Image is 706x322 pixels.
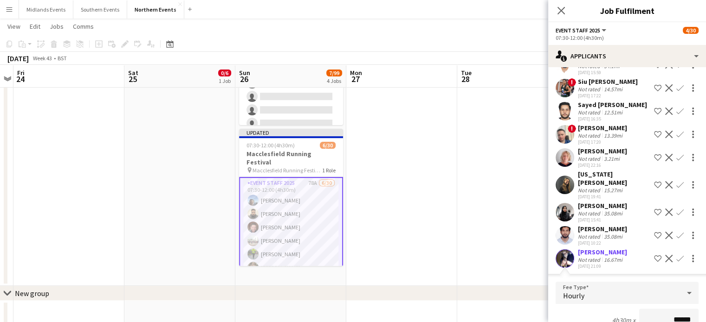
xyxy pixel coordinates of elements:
[578,86,602,93] div: Not rated
[578,263,627,269] div: [DATE] 21:09
[17,69,25,77] span: Fri
[578,124,627,132] div: [PERSON_NAME]
[128,69,138,77] span: Sat
[4,20,24,32] a: View
[461,69,472,77] span: Tue
[30,22,40,31] span: Edit
[578,240,627,246] div: [DATE] 10:22
[556,27,600,34] span: Event Staff 2025
[69,20,97,32] a: Comms
[253,167,322,174] span: Macclesfield Running Festival
[58,55,67,62] div: BST
[578,139,627,145] div: [DATE] 17:20
[7,54,29,63] div: [DATE]
[349,74,362,84] span: 27
[578,187,602,194] div: Not rated
[246,142,295,149] span: 07:30-12:00 (4h30m)
[578,210,602,217] div: Not rated
[327,77,342,84] div: 4 Jobs
[31,55,54,62] span: Week 43
[602,233,624,240] div: 35.08mi
[602,155,622,162] div: 3.21mi
[7,22,20,31] span: View
[578,248,627,256] div: [PERSON_NAME]
[602,210,624,217] div: 35.08mi
[602,86,624,93] div: 14.57mi
[568,125,576,133] span: !
[578,147,627,155] div: [PERSON_NAME]
[602,187,624,194] div: 15.27mi
[578,101,647,109] div: Sayed [PERSON_NAME]
[563,291,584,300] span: Hourly
[578,170,650,187] div: [US_STATE][PERSON_NAME]
[556,34,699,41] div: 07:30-12:00 (4h30m)
[602,109,624,116] div: 12.51mi
[127,0,184,19] button: Northern Events
[239,150,343,166] h3: Macclesfield Running Festival
[578,225,627,233] div: [PERSON_NAME]
[320,142,336,149] span: 6/30
[50,22,64,31] span: Jobs
[322,167,336,174] span: 1 Role
[578,69,627,76] div: [DATE] 15:59
[602,256,624,263] div: 16.67mi
[26,20,44,32] a: Edit
[578,93,638,99] div: [DATE] 17:22
[127,74,138,84] span: 25
[238,74,250,84] span: 26
[578,132,602,139] div: Not rated
[568,78,576,87] span: !
[578,217,627,223] div: [DATE] 15:41
[548,5,706,17] h3: Job Fulfilment
[219,77,231,84] div: 1 Job
[239,69,250,77] span: Sun
[326,69,342,76] span: 7/99
[218,69,231,76] span: 0/6
[683,27,699,34] span: 4/30
[46,20,67,32] a: Jobs
[460,74,472,84] span: 28
[578,233,602,240] div: Not rated
[73,0,127,19] button: Southern Events
[578,256,602,263] div: Not rated
[350,69,362,77] span: Mon
[578,155,602,162] div: Not rated
[73,22,94,31] span: Comms
[239,129,343,266] app-job-card: Updated07:30-12:00 (4h30m)6/30Macclesfield Running Festival Macclesfield Running Festival1 RoleEv...
[15,289,49,298] div: New group
[16,74,25,84] span: 24
[578,109,602,116] div: Not rated
[602,132,624,139] div: 13.39mi
[578,202,627,210] div: [PERSON_NAME]
[578,194,650,200] div: [DATE] 19:41
[239,129,343,136] div: Updated
[19,0,73,19] button: Midlands Events
[548,45,706,67] div: Applicants
[578,77,638,86] div: Siu [PERSON_NAME]
[556,27,608,34] button: Event Staff 2025
[578,162,627,168] div: [DATE] 22:16
[578,116,647,122] div: [DATE] 16:35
